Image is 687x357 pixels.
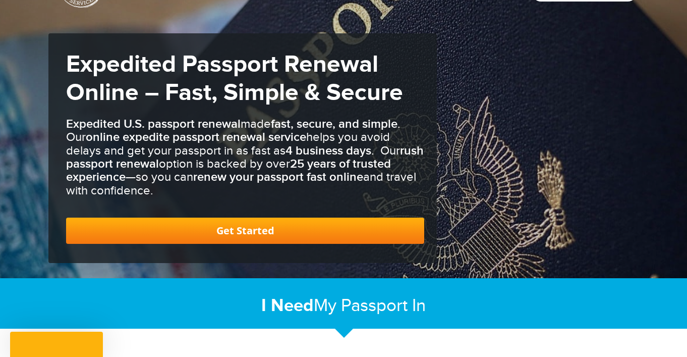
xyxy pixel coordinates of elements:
span: Passport In [341,295,426,316]
strong: Expedited Passport Renewal Online – Fast, Simple & Secure [66,50,403,108]
b: Expedited U.S. passport renewal [66,117,241,131]
a: Get Started [66,218,424,244]
b: rush passport renewal [66,143,424,171]
h2: My [48,295,639,317]
b: 4 business days [285,143,371,158]
h3: made . Our helps you avoid delays and get your passport in as fast as . Our option is backed by o... [66,118,424,197]
b: online expedite passport renewal service [86,130,306,144]
strong: I Need [261,295,314,317]
b: fast, secure, and simple [271,117,397,131]
b: renew your passport fast online [193,170,363,184]
b: 25 years of trusted experience [66,157,391,184]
